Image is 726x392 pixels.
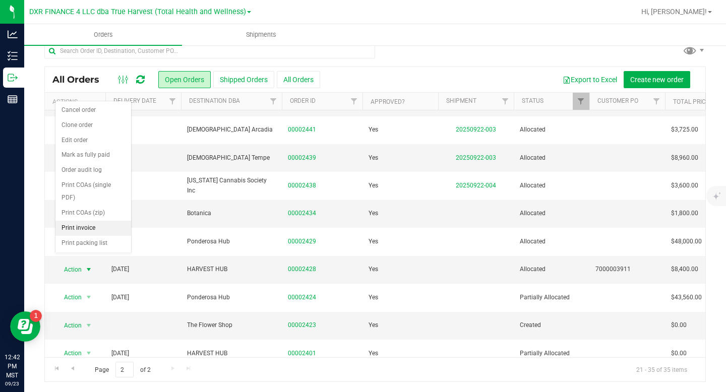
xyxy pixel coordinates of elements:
[187,349,276,358] span: HARVEST HUB
[369,320,378,330] span: Yes
[520,237,583,246] span: Allocated
[187,293,276,302] span: Ponderosa Hub
[556,71,624,88] button: Export to Excel
[8,29,18,39] inline-svg: Analytics
[369,293,378,302] span: Yes
[187,125,276,135] span: [DEMOGRAPHIC_DATA] Arcadia
[187,265,276,274] span: HARVEST HUB
[8,51,18,61] inline-svg: Inventory
[369,237,378,246] span: Yes
[115,362,134,377] input: 2
[111,265,129,274] span: [DATE]
[187,209,276,218] span: Botanica
[55,103,131,118] li: Cancel order
[671,209,698,218] span: $1,800.00
[628,362,695,377] span: 21 - 35 of 35 items
[189,97,240,104] a: Destination DBA
[182,24,340,45] a: Shipments
[288,125,316,135] a: 00002441
[5,353,20,380] p: 12:42 PM MST
[65,362,80,375] a: Go to the previous page
[648,93,665,110] a: Filter
[522,97,543,104] a: Status
[55,263,82,277] span: Action
[55,346,82,360] span: Action
[497,93,514,110] a: Filter
[288,237,316,246] a: 00002429
[55,148,131,163] li: Mark as fully paid
[277,71,320,88] button: All Orders
[111,293,129,302] span: [DATE]
[624,71,690,88] button: Create new order
[520,181,583,190] span: Allocated
[55,163,131,178] li: Order audit log
[290,97,316,104] a: Order ID
[44,43,375,58] input: Search Order ID, Destination, Customer PO...
[671,293,702,302] span: $43,560.00
[595,265,659,274] span: 7000003911
[288,320,316,330] a: 00002423
[641,8,707,16] span: Hi, [PERSON_NAME]!
[55,290,82,304] span: Action
[55,178,131,206] li: Print COAs (single PDF)
[232,30,290,39] span: Shipments
[369,181,378,190] span: Yes
[113,97,156,104] a: Delivery Date
[55,206,131,221] li: Print COAs (zip)
[265,93,282,110] a: Filter
[456,126,496,133] a: 20250922-003
[369,125,378,135] span: Yes
[55,118,131,133] li: Clone order
[213,71,274,88] button: Shipped Orders
[187,176,276,195] span: [US_STATE] Cannabis Society Inc
[55,133,131,148] li: Edit order
[371,98,405,105] a: Approved?
[86,362,159,377] span: Page of 2
[671,153,698,163] span: $8,960.00
[446,97,476,104] a: Shipment
[52,98,101,105] div: Actions
[671,265,698,274] span: $8,400.00
[10,311,40,342] iframe: Resource center
[8,73,18,83] inline-svg: Outbound
[288,293,316,302] a: 00002424
[671,320,687,330] span: $0.00
[288,265,316,274] a: 00002428
[346,93,362,110] a: Filter
[520,265,583,274] span: Allocated
[573,93,589,110] a: Filter
[83,263,95,277] span: select
[83,346,95,360] span: select
[520,293,583,302] span: Partially Allocated
[187,153,276,163] span: [DEMOGRAPHIC_DATA] Tempe
[187,320,276,330] span: The Flower Shop
[29,8,246,16] span: DXR FINANCE 4 LLC dba True Harvest (Total Health and Wellness)
[288,209,316,218] a: 00002434
[630,76,684,84] span: Create new order
[5,380,20,387] p: 09/23
[288,153,316,163] a: 00002439
[671,349,687,358] span: $0.00
[369,153,378,163] span: Yes
[673,98,709,105] a: Total Price
[520,153,583,163] span: Allocated
[55,318,82,333] span: Action
[187,237,276,246] span: Ponderosa Hub
[520,125,583,135] span: Allocated
[520,320,583,330] span: Created
[597,97,638,104] a: Customer PO
[55,236,131,251] li: Print packing list
[369,349,378,358] span: Yes
[456,154,496,161] a: 20250922-003
[288,181,316,190] a: 00002438
[158,71,211,88] button: Open Orders
[52,74,109,85] span: All Orders
[49,362,64,375] a: Go to the first page
[671,125,698,135] span: $3,725.00
[24,24,182,45] a: Orders
[83,290,95,304] span: select
[369,209,378,218] span: Yes
[111,349,129,358] span: [DATE]
[369,265,378,274] span: Yes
